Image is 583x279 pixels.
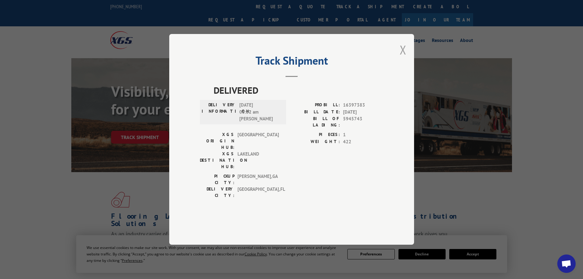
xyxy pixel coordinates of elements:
[214,84,383,97] span: DELIVERED
[292,109,340,116] label: BILL DATE:
[202,102,236,123] label: DELIVERY INFORMATION:
[200,186,234,199] label: DELIVERY CITY:
[343,132,383,139] span: 1
[292,116,340,129] label: BILL OF LADING:
[200,173,234,186] label: PICKUP CITY:
[400,42,406,58] button: Close modal
[292,138,340,145] label: WEIGHT:
[343,138,383,145] span: 422
[200,151,234,170] label: XGS DESTINATION HUB:
[237,132,279,151] span: [GEOGRAPHIC_DATA]
[557,254,576,273] div: Open chat
[239,102,281,123] span: [DATE] 08:32 am [PERSON_NAME]
[343,116,383,129] span: 5945743
[237,151,279,170] span: LAKELAND
[292,132,340,139] label: PIECES:
[200,56,383,68] h2: Track Shipment
[343,109,383,116] span: [DATE]
[200,132,234,151] label: XGS ORIGIN HUB:
[343,102,383,109] span: 16397383
[237,186,279,199] span: [GEOGRAPHIC_DATA] , FL
[292,102,340,109] label: PROBILL:
[237,173,279,186] span: [PERSON_NAME] , GA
